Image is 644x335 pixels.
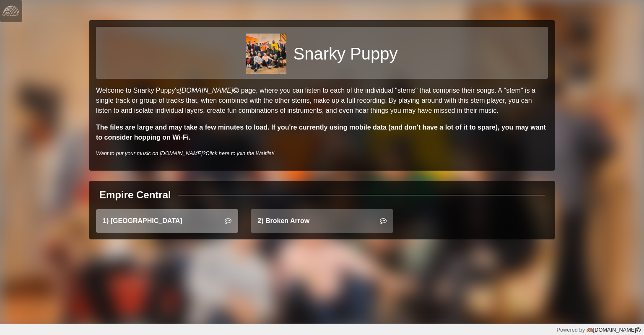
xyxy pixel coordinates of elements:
[585,327,641,333] a: [DOMAIN_NAME]
[99,187,171,203] div: Empire Central
[205,150,274,156] a: Click here to join the Waitlist!
[96,150,275,156] i: Want to put your music on [DOMAIN_NAME]?
[556,326,641,334] div: Powered by
[179,87,241,94] a: [DOMAIN_NAME]
[246,34,286,74] img: b0ce2f957c79ba83289fe34b867a9dd4feee80d7bacaab490a73b75327e063d4.jpg
[293,44,397,64] h1: Snarky Puppy
[251,209,393,233] a: 2) Broken Arrow
[96,209,238,233] a: 1) [GEOGRAPHIC_DATA]
[96,124,546,141] strong: The files are large and may take a few minutes to load. If you're currently using mobile data (an...
[3,3,19,19] img: logo-white-4c48a5e4bebecaebe01ca5a9d34031cfd3d4ef9ae749242e8c4bf12ef99f53e8.png
[96,86,548,116] p: Welcome to Snarky Puppy's page, where you can listen to each of the individual "stems" that compr...
[587,327,593,333] img: logo-color-e1b8fa5219d03fcd66317c3d3cfaab08a3c62fe3c3b9b34d55d8365b78b1766b.png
